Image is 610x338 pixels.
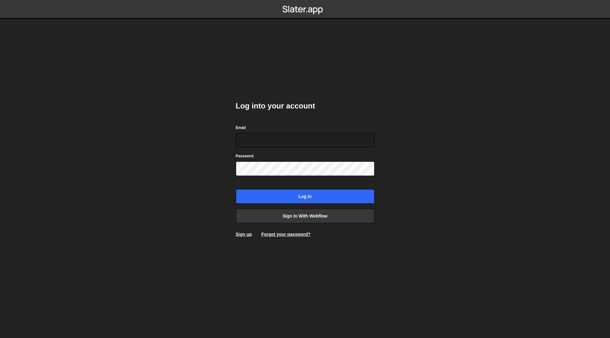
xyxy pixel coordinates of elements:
[236,125,246,131] label: Email
[236,209,375,223] a: Sign in with Webflow
[236,101,375,111] h2: Log into your account
[236,232,252,237] a: Sign up
[236,189,375,204] input: Log in
[236,153,254,159] label: Password
[261,232,311,237] a: Forgot your password?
